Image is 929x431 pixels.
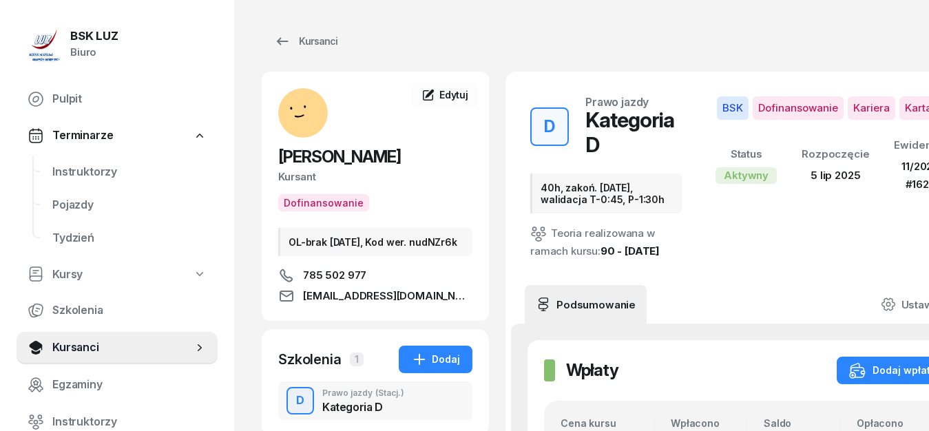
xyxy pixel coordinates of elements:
div: OL-brak [DATE], Kod wer. nudNZr6k [278,228,472,256]
a: Terminarze [17,120,218,151]
span: 785 502 977 [303,267,366,284]
div: Dodaj [411,351,460,368]
span: Pojazdy [52,196,207,214]
div: D [291,389,310,412]
span: Tydzień [52,229,207,247]
div: Aktywny [716,167,777,184]
a: Podsumowanie [525,285,647,324]
div: Biuro [70,43,118,61]
a: Kursanci [262,28,350,55]
span: [EMAIL_ADDRESS][DOMAIN_NAME] [303,288,472,304]
div: Kursant [278,168,472,186]
a: Edytuj [412,83,478,107]
span: Kursanci [52,339,193,357]
a: 785 502 977 [278,267,472,284]
span: Dofinansowanie [753,96,844,120]
div: Rozpoczęcie [802,145,869,163]
button: D [286,387,314,414]
a: Egzaminy [17,368,218,401]
button: Dofinansowanie [278,194,369,211]
div: Kursanci [274,33,337,50]
span: [PERSON_NAME] [278,147,401,167]
span: 1 [350,353,364,366]
span: Instruktorzy [52,163,207,181]
button: Dodaj [399,346,472,373]
div: Status [716,145,777,163]
a: Pulpit [17,83,218,116]
div: Saldo [764,417,839,429]
div: Cena kursu [561,417,654,429]
span: BSK [717,96,749,120]
h2: Wpłaty [566,359,618,381]
span: Egzaminy [52,376,207,394]
span: Terminarze [52,127,113,145]
a: Pojazdy [41,189,218,222]
button: DPrawo jazdy(Stacj.)Kategoria D [278,381,472,420]
a: Kursy [17,259,218,291]
span: 5 lip 2025 [811,169,860,182]
span: (Stacj.) [375,389,404,397]
span: Instruktorzy [52,413,207,431]
div: BSK LUZ [70,30,118,42]
div: Szkolenia [278,350,342,369]
a: Instruktorzy [41,156,218,189]
div: 40h, zakoń. [DATE], walidacja T-0:45, P-1:30h [530,174,682,213]
div: Kategoria D [322,401,404,412]
div: Prawo jazdy [322,389,404,397]
span: Kursy [52,266,83,284]
div: Kategoria D [585,107,682,157]
button: D [530,107,569,146]
span: Pulpit [52,90,207,108]
a: Szkolenia [17,294,218,327]
span: Edytuj [439,89,468,101]
a: Kursanci [17,331,218,364]
a: 90 - [DATE] [601,244,660,257]
div: D [539,113,561,140]
a: [EMAIL_ADDRESS][DOMAIN_NAME] [278,288,472,304]
div: Wpłacono [671,417,747,429]
div: Prawo jazdy [585,96,649,107]
span: Kariera [848,96,895,120]
div: Teoria realizowana w ramach kursu: [530,224,682,260]
span: Szkolenia [52,302,207,319]
a: Tydzień [41,222,218,255]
